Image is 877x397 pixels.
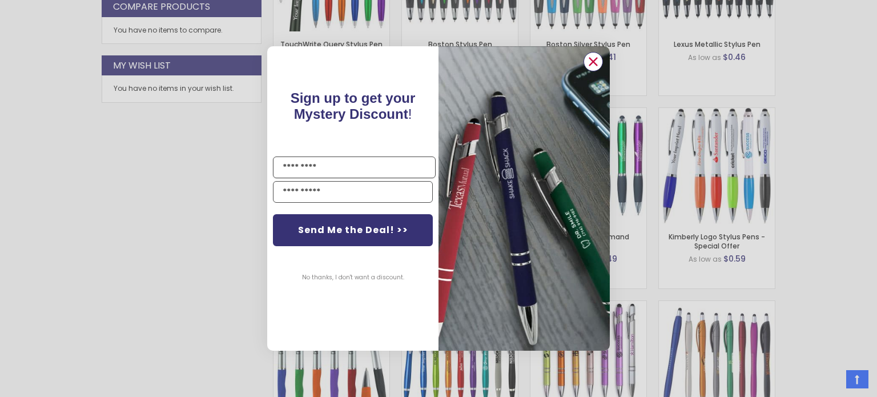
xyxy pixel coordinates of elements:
button: Send Me the Deal! >> [273,214,433,246]
button: Close dialog [584,52,603,71]
span: Sign up to get your Mystery Discount [291,90,416,122]
span: ! [291,90,416,122]
button: No thanks, I don't want a discount. [296,263,410,292]
img: pop-up-image [438,46,610,351]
